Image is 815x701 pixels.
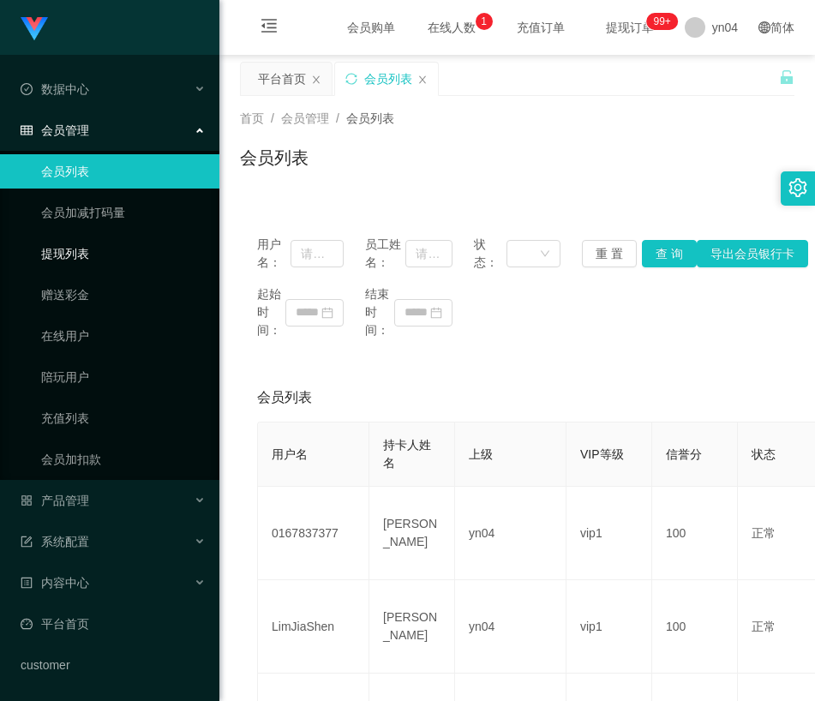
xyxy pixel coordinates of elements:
button: 导出会员银行卡 [697,240,808,267]
span: 提现订单 [597,21,662,33]
span: 产品管理 [21,494,89,507]
i: 图标: setting [788,178,807,197]
td: 100 [652,580,738,674]
i: 图标: sync [345,73,357,85]
span: 正常 [752,526,776,540]
span: 信誉分 [666,447,702,461]
a: 赠送彩金 [41,278,206,312]
span: 会员管理 [21,123,89,137]
a: 充值列表 [41,401,206,435]
span: 会员列表 [346,111,394,125]
button: 重 置 [582,240,637,267]
i: 图标: check-circle-o [21,83,33,95]
i: 图标: unlock [779,69,794,85]
td: 100 [652,487,738,580]
td: LimJiaShen [258,580,369,674]
i: 图标: close [417,75,428,85]
i: 图标: close [311,75,321,85]
span: 员工姓名： [365,236,405,272]
div: 会员列表 [364,63,412,95]
td: vip1 [566,580,652,674]
button: 查 询 [642,240,697,267]
div: 平台首页 [258,63,306,95]
sup: 326 [646,13,677,30]
span: 持卡人姓名 [383,438,431,470]
p: 1 [481,13,487,30]
span: 内容中心 [21,576,89,590]
i: 图标: down [540,249,550,261]
span: / [271,111,274,125]
a: 陪玩用户 [41,360,206,394]
a: 图标: dashboard平台首页 [21,607,206,641]
td: 0167837377 [258,487,369,580]
span: 系统配置 [21,535,89,548]
span: 数据中心 [21,82,89,96]
td: yn04 [455,580,566,674]
span: 状态 [752,447,776,461]
span: 首页 [240,111,264,125]
img: logo.9652507e.png [21,17,48,41]
a: 会员加减打码量 [41,195,206,230]
span: 起始时间： [257,285,285,339]
i: 图标: calendar [321,307,333,319]
a: 在线用户 [41,319,206,353]
span: 用户名： [257,236,291,272]
span: 状态： [474,236,506,272]
i: 图标: form [21,536,33,548]
a: 提现列表 [41,237,206,271]
span: 在线人数 [419,21,484,33]
a: customer [21,648,206,682]
span: 充值订单 [508,21,573,33]
span: 正常 [752,620,776,633]
span: 会员管理 [281,111,329,125]
span: 用户名 [272,447,308,461]
i: 图标: global [758,21,770,33]
span: 上级 [469,447,493,461]
span: / [336,111,339,125]
i: 图标: appstore-o [21,494,33,506]
i: 图标: calendar [430,307,442,319]
h1: 会员列表 [240,145,309,171]
td: vip1 [566,487,652,580]
td: [PERSON_NAME] [369,580,455,674]
i: 图标: table [21,124,33,136]
a: 会员列表 [41,154,206,189]
span: 会员列表 [257,387,312,408]
input: 请输入 [291,240,344,267]
a: 会员加扣款 [41,442,206,476]
span: VIP等级 [580,447,624,461]
span: 结束时间： [365,285,393,339]
td: [PERSON_NAME] [369,487,455,580]
i: 图标: profile [21,577,33,589]
td: yn04 [455,487,566,580]
input: 请输入 [405,240,452,267]
i: 图标: menu-fold [240,1,298,56]
sup: 1 [476,13,493,30]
